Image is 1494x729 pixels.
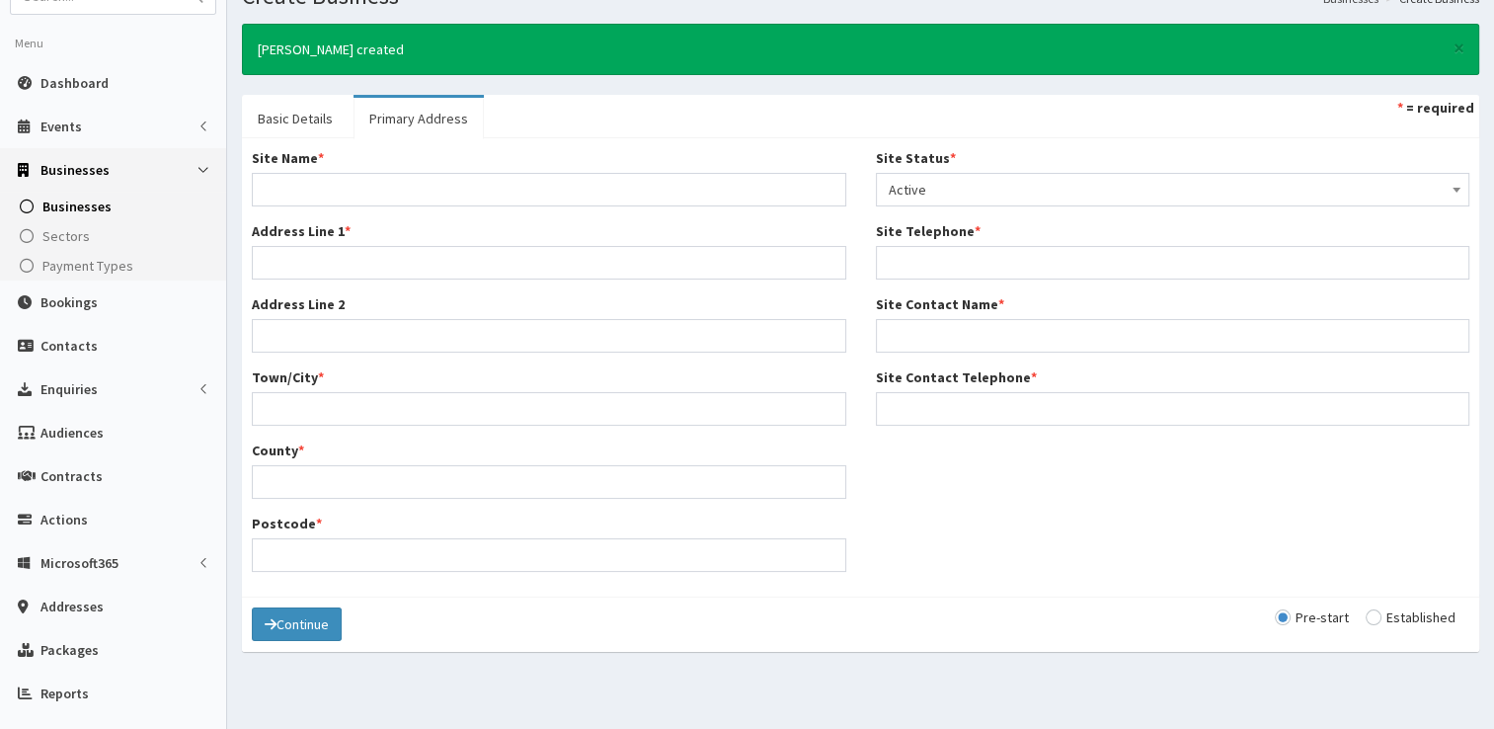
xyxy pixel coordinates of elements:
span: Enquiries [40,380,98,398]
div: [PERSON_NAME] created [242,24,1479,75]
a: Basic Details [242,98,349,139]
span: Bookings [40,293,98,311]
span: Active [889,176,1457,203]
label: Postcode [252,514,322,533]
label: County [252,441,304,460]
label: Established [1366,610,1455,624]
label: Address Line 1 [252,221,351,241]
label: Site Status [876,148,956,168]
span: Active [876,173,1470,206]
a: Businesses [5,192,226,221]
button: × [1454,38,1464,58]
span: Businesses [42,198,112,215]
span: Actions [40,511,88,528]
span: Audiences [40,424,104,442]
span: Dashboard [40,74,109,92]
label: Site Telephone [876,221,981,241]
span: Microsoft365 [40,554,118,572]
a: Primary Address [354,98,484,139]
label: Address Line 2 [252,294,345,314]
label: Site Contact Telephone [876,367,1037,387]
span: Packages [40,641,99,659]
label: Site Name [252,148,324,168]
label: Site Contact Name [876,294,1004,314]
span: Payment Types [42,257,133,275]
span: Reports [40,685,89,702]
span: Events [40,118,82,135]
button: Continue [252,607,342,641]
label: Town/City [252,367,324,387]
span: Sectors [42,227,90,245]
strong: = required [1406,99,1474,117]
span: Contracts [40,467,103,485]
span: Businesses [40,161,110,179]
label: Pre-start [1275,610,1349,624]
a: Payment Types [5,251,226,281]
a: Sectors [5,221,226,251]
span: Addresses [40,598,104,615]
span: Contacts [40,337,98,355]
